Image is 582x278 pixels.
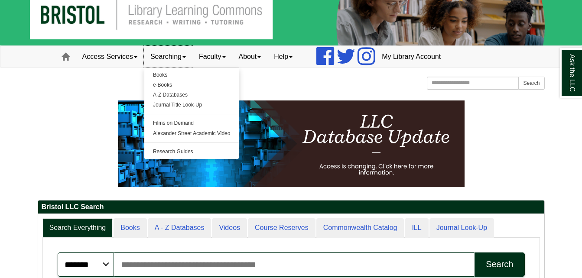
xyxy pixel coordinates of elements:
[144,100,239,110] a: Journal Title Look-Up
[212,218,247,238] a: Videos
[518,77,544,90] button: Search
[375,46,447,68] a: My Library Account
[144,90,239,100] a: A-Z Databases
[475,252,524,277] button: Search
[144,147,239,157] a: Research Guides
[267,46,299,68] a: Help
[38,200,544,214] h2: Bristol LLC Search
[118,100,465,187] img: HTML tutorial
[486,259,513,269] div: Search
[144,129,239,139] a: Alexander Street Academic Video
[429,218,494,238] a: Journal Look-Up
[148,218,211,238] a: A - Z Databases
[42,218,113,238] a: Search Everything
[232,46,268,68] a: About
[192,46,232,68] a: Faculty
[144,80,239,90] a: e-Books
[144,46,192,68] a: Searching
[76,46,144,68] a: Access Services
[316,218,404,238] a: Commonwealth Catalog
[405,218,428,238] a: ILL
[144,118,239,128] a: Films on Demand
[144,70,239,80] a: Books
[114,218,146,238] a: Books
[248,218,315,238] a: Course Reserves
